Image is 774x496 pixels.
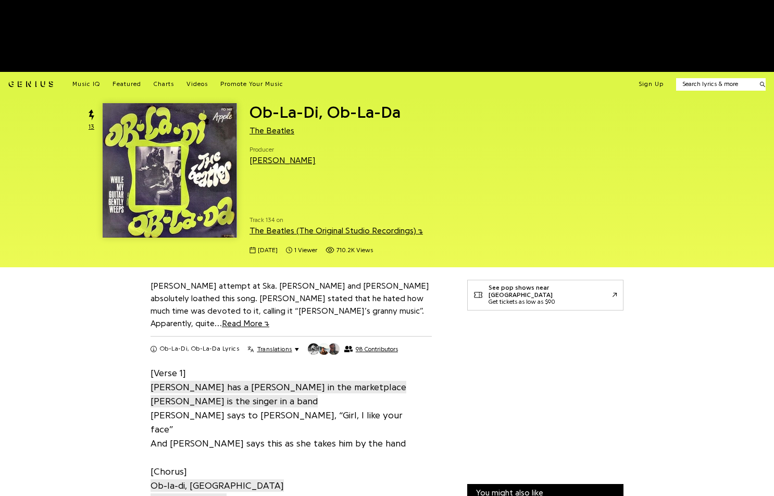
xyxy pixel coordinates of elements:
[467,103,468,104] iframe: Primis Frame
[336,246,373,255] span: 710.2K views
[249,156,316,165] a: [PERSON_NAME]
[489,284,613,299] div: See pop shows near [GEOGRAPHIC_DATA]
[356,345,398,353] span: 98 Contributors
[154,80,174,89] a: Charts
[249,227,423,235] a: The Beatles (The Original Studio Recordings)
[294,246,317,255] span: 1 viewer
[257,345,292,353] span: Translations
[258,246,278,255] span: [DATE]
[639,80,664,89] button: Sign Up
[247,345,299,353] button: Translations
[151,282,429,328] a: [PERSON_NAME] attempt at Ska. [PERSON_NAME] and [PERSON_NAME] absolutely loathed this song. [PERS...
[220,80,283,89] a: Promote Your Music
[249,216,451,225] span: Track 134 on
[160,345,239,353] h2: Ob-La-Di, Ob-La-Da Lyrics
[154,81,174,87] span: Charts
[72,80,100,89] a: Music IQ
[249,104,401,121] span: Ob-La-Di, Ob-La-Da
[151,381,406,407] span: [PERSON_NAME] has a [PERSON_NAME] in the marketplace [PERSON_NAME] is the singer in a band
[151,380,406,408] a: [PERSON_NAME] has a [PERSON_NAME] in the marketplace[PERSON_NAME] is the singer in a band
[89,122,94,131] span: 13
[286,246,317,255] span: 1 viewer
[186,80,208,89] a: Videos
[222,319,269,328] span: Read More
[186,81,208,87] span: Videos
[467,280,623,311] a: See pop shows near [GEOGRAPHIC_DATA]Get tickets as low as $90
[326,246,373,255] span: 710,246 views
[72,81,100,87] span: Music IQ
[220,81,283,87] span: Promote Your Music
[113,80,141,89] a: Featured
[307,343,397,355] button: 98 Contributors
[489,299,613,306] div: Get tickets as low as $90
[249,145,316,154] span: Producer
[249,127,294,135] a: The Beatles
[676,80,754,89] input: Search lyrics & more
[113,81,141,87] span: Featured
[103,103,237,238] img: Cover art for Ob-La-Di, Ob-La-Da by The Beatles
